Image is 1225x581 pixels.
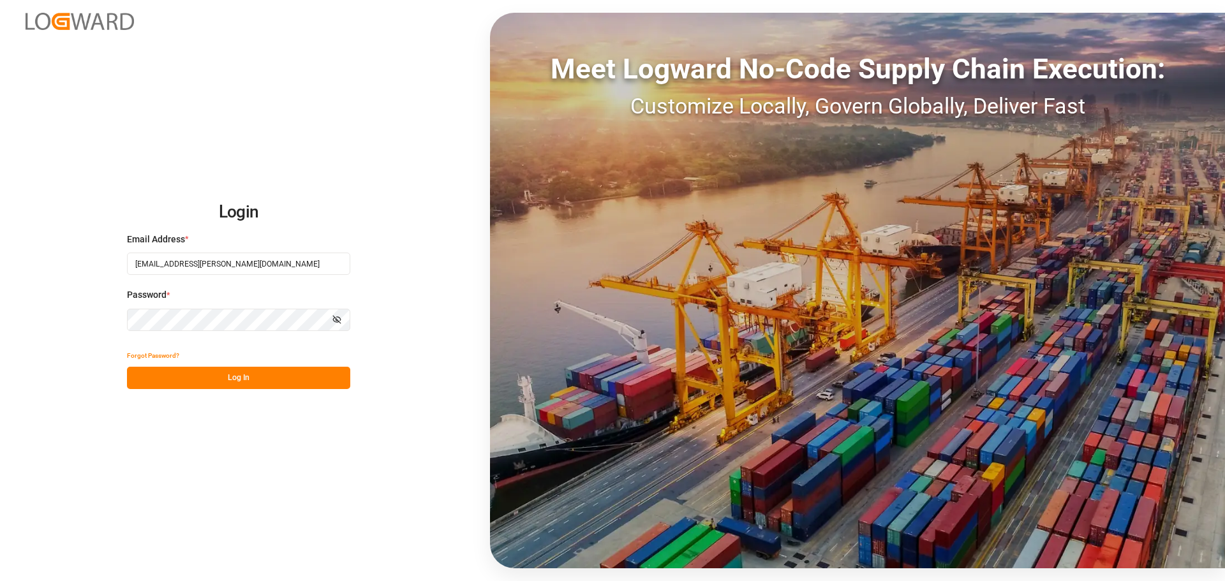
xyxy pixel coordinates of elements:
[490,48,1225,90] div: Meet Logward No-Code Supply Chain Execution:
[127,253,350,275] input: Enter your email
[127,288,167,302] span: Password
[127,233,185,246] span: Email Address
[127,367,350,389] button: Log In
[127,344,179,367] button: Forgot Password?
[490,90,1225,122] div: Customize Locally, Govern Globally, Deliver Fast
[26,13,134,30] img: Logward_new_orange.png
[127,192,350,233] h2: Login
